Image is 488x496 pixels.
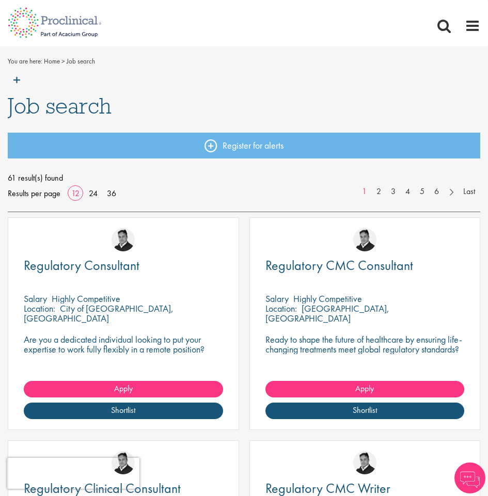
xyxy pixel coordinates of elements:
span: Regulatory CMC Consultant [265,257,413,274]
a: Apply [24,381,223,397]
p: City of [GEOGRAPHIC_DATA], [GEOGRAPHIC_DATA] [24,302,174,324]
a: Shortlist [265,403,465,419]
span: Apply [114,383,133,394]
a: Apply [265,381,465,397]
span: Results per page [8,186,60,201]
p: Highly Competitive [52,293,120,305]
p: Highly Competitive [293,293,362,305]
span: Location: [265,302,297,314]
img: Peter Duvall [353,228,376,251]
a: 2 [371,186,386,198]
span: Salary [24,293,47,305]
p: [GEOGRAPHIC_DATA], [GEOGRAPHIC_DATA] [265,302,389,324]
p: Ready to shape the future of healthcare by ensuring life-changing treatments meet global regulato... [265,334,465,374]
span: Job search [8,92,112,120]
span: 61 result(s) found [8,170,480,186]
a: 3 [386,186,401,198]
a: 6 [429,186,444,198]
img: Chatbot [454,462,485,493]
a: Regulatory Clinical Consultant [24,482,223,495]
span: Apply [355,383,374,394]
img: Peter Duvall [112,451,135,474]
img: Peter Duvall [353,451,376,474]
p: Are you a dedicated individual looking to put your expertise to work fully flexibly in a remote p... [24,334,223,374]
span: Regulatory Consultant [24,257,139,274]
a: Shortlist [24,403,223,419]
a: 5 [415,186,430,198]
a: 4 [400,186,415,198]
span: Salary [265,293,289,305]
a: 1 [357,186,372,198]
img: Peter Duvall [112,228,135,251]
a: Last [458,186,480,198]
a: 12 [68,188,83,199]
a: Regulatory CMC Writer [265,482,465,495]
a: Regulatory CMC Consultant [265,259,465,272]
a: Regulatory Consultant [24,259,223,272]
a: 36 [103,188,120,199]
a: 24 [85,188,101,199]
a: Register for alerts [8,133,480,158]
iframe: reCAPTCHA [7,458,139,489]
span: Location: [24,302,55,314]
